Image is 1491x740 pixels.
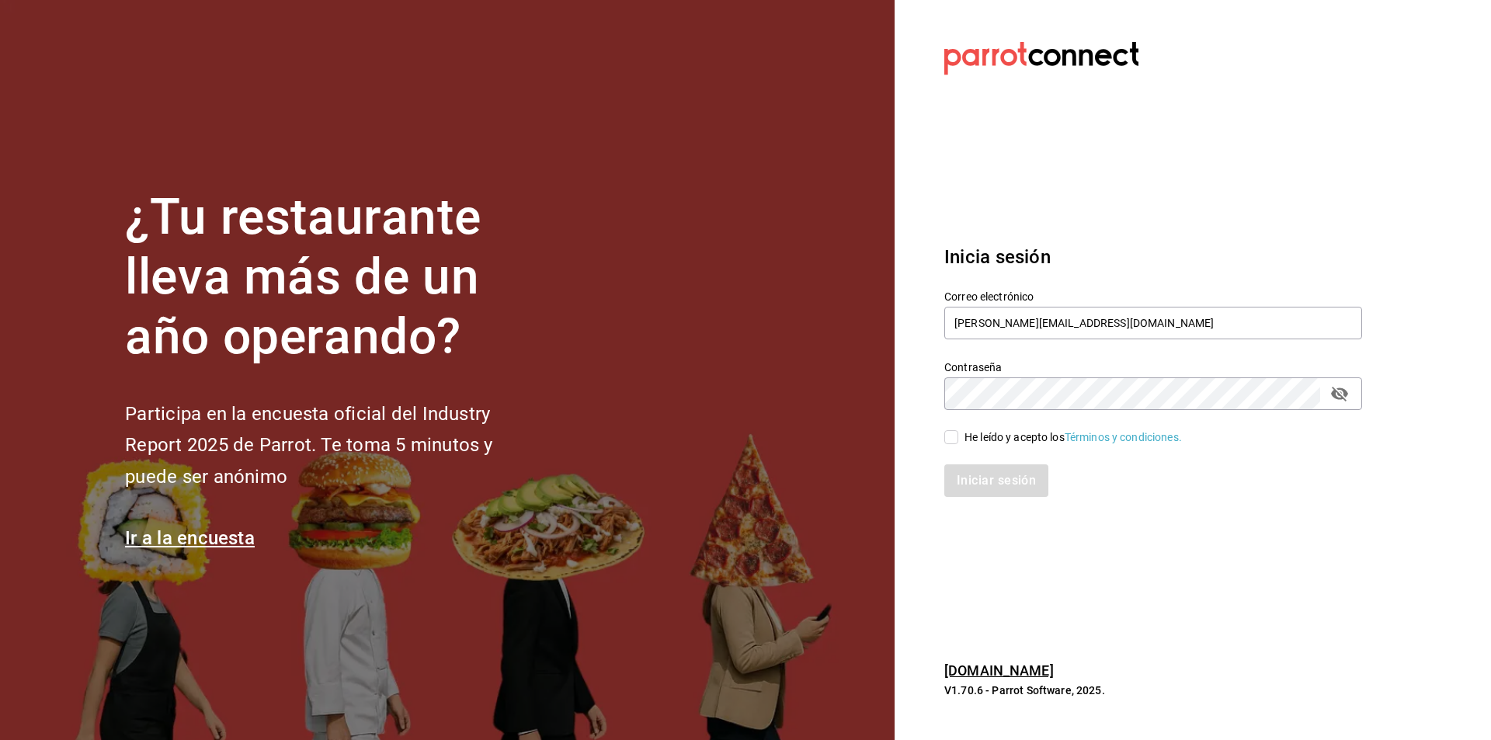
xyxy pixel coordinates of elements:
h2: Participa en la encuesta oficial del Industry Report 2025 de Parrot. Te toma 5 minutos y puede se... [125,398,544,493]
button: passwordField [1326,380,1353,407]
input: Ingresa tu correo electrónico [944,307,1362,339]
h1: ¿Tu restaurante lleva más de un año operando? [125,188,544,367]
p: V1.70.6 - Parrot Software, 2025. [944,683,1362,698]
div: He leído y acepto los [964,429,1182,446]
h3: Inicia sesión [944,243,1362,271]
a: Términos y condiciones. [1065,431,1182,443]
a: Ir a la encuesta [125,527,255,549]
label: Contraseña [944,362,1362,373]
a: [DOMAIN_NAME] [944,662,1054,679]
label: Correo electrónico [944,291,1362,302]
